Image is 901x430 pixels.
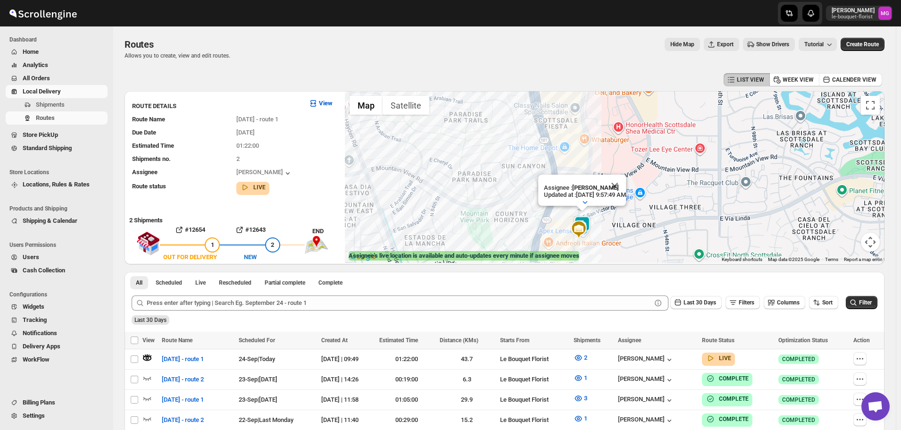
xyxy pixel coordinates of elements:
[160,222,220,237] button: #12654
[9,169,108,176] span: Store Locations
[132,101,301,111] h3: ROUTE DETAILS
[239,416,293,423] span: 22-Sep | Last Monday
[211,241,214,248] span: 1
[236,169,292,178] div: [PERSON_NAME]
[9,36,108,43] span: Dashboard
[804,41,824,48] span: Tutorial
[379,354,434,364] div: 01:22:00
[6,396,108,409] button: Billing Plans
[132,116,165,123] span: Route Name
[319,100,333,107] b: View
[6,327,108,340] button: Notifications
[670,41,694,48] span: Hide Map
[440,415,494,425] div: 15.2
[156,352,209,367] button: [DATE] - route 1
[23,356,50,363] span: WorkFlow
[321,395,374,405] div: [DATE] | 11:58
[822,299,833,306] span: Sort
[618,375,674,385] div: [PERSON_NAME]
[739,299,754,306] span: Filters
[618,396,674,405] button: [PERSON_NAME]
[841,38,884,51] button: Create Route
[572,184,619,191] b: [PERSON_NAME]
[136,279,142,287] span: All
[219,279,251,287] span: Rescheduled
[236,129,255,136] span: [DATE]
[156,372,209,387] button: [DATE] - route 2
[156,279,182,287] span: Scheduled
[832,14,875,20] p: le-bouquet-florist
[665,38,700,51] button: Map action label
[440,375,494,384] div: 6.3
[861,392,890,421] div: Open chat
[321,375,374,384] div: [DATE] | 14:26
[130,276,148,289] button: All routes
[36,114,55,121] span: Routes
[350,96,383,115] button: Show street map
[312,227,340,236] div: END
[832,76,876,84] span: CALENDER VIEW
[23,253,39,261] span: Users
[777,299,800,306] span: Columns
[163,253,217,262] div: OUT FOR DELIVERY
[239,376,277,383] span: 23-Sep | [DATE]
[568,350,593,365] button: 2
[574,337,601,344] span: Shipments
[819,73,882,86] button: CALENDER VIEW
[245,226,266,233] b: #12643
[6,340,108,353] button: Delivery Apps
[778,337,828,344] span: Optimization Status
[379,415,434,425] div: 00:29:00
[618,416,674,425] button: [PERSON_NAME]
[6,178,108,191] button: Locations, Rules & Rates
[440,395,494,405] div: 29.9
[719,416,749,422] b: COMPLETE
[6,111,108,125] button: Routes
[782,416,815,424] span: COMPLETED
[719,355,731,362] b: LIVE
[726,296,760,309] button: Filters
[125,212,163,224] b: 2 Shipments
[23,131,58,138] span: Store PickUp
[156,392,209,407] button: [DATE] - route 1
[719,396,749,402] b: COMPLETE
[584,354,587,361] span: 2
[706,374,749,383] button: COMPLETE
[783,76,814,84] span: WEEK VIEW
[717,41,734,48] span: Export
[764,296,805,309] button: Columns
[236,155,240,162] span: 2
[265,279,305,287] span: Partial complete
[6,313,108,327] button: Tracking
[162,415,204,425] span: [DATE] - route 2
[618,337,641,344] span: Assignee
[584,415,587,422] span: 1
[379,395,434,405] div: 01:05:00
[799,38,837,51] button: Tutorial
[826,6,893,21] button: User menu
[220,222,280,237] button: #12643
[6,409,108,422] button: Settings
[6,72,108,85] button: All Orders
[195,279,206,287] span: Live
[706,354,731,363] button: LIVE
[321,415,374,425] div: [DATE] | 11:40
[321,337,348,344] span: Created At
[379,375,434,384] div: 00:19:00
[349,251,579,261] label: Assignee's live location is available and auto-updates every minute if assignee moves
[6,300,108,313] button: Widgets
[23,217,77,224] span: Shipping & Calendar
[844,257,882,262] a: Report a map error
[9,205,108,212] span: Products and Shipping
[769,73,819,86] button: WEEK VIEW
[743,38,795,51] button: Show Drivers
[347,251,378,263] a: Open this area in Google Maps (opens a new window)
[568,411,593,426] button: 1
[142,337,155,344] span: View
[832,7,875,14] p: [PERSON_NAME]
[244,253,257,262] div: NEW
[136,225,160,262] img: shop.svg
[132,155,171,162] span: Shipments no.
[23,343,60,350] span: Delivery Apps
